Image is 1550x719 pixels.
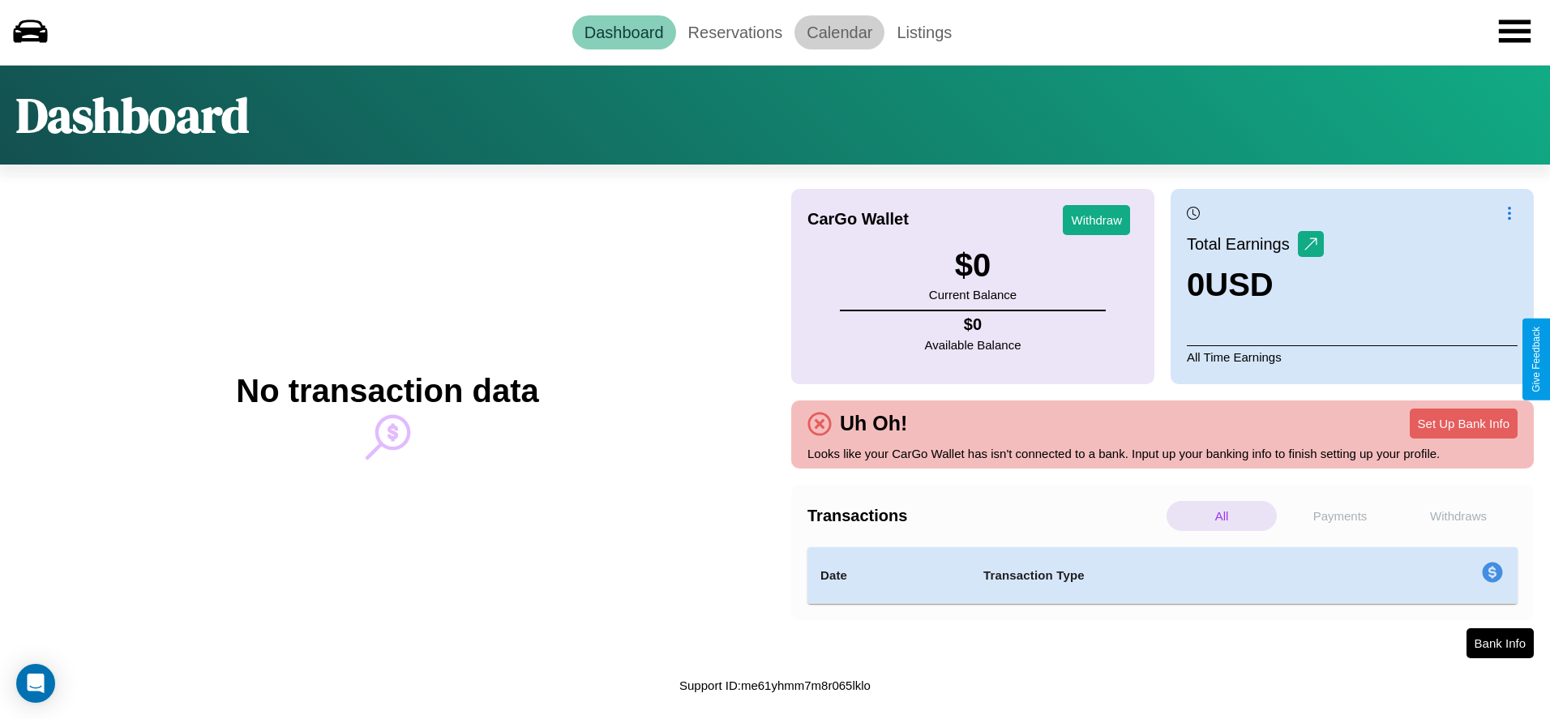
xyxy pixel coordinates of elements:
h4: Transaction Type [983,566,1350,585]
h4: CarGo Wallet [807,210,909,229]
table: simple table [807,547,1518,604]
h1: Dashboard [16,82,249,148]
h4: $ 0 [925,315,1021,334]
div: Open Intercom Messenger [16,664,55,703]
p: Looks like your CarGo Wallet has isn't connected to a bank. Input up your banking info to finish ... [807,443,1518,464]
h4: Date [820,566,957,585]
p: All Time Earnings [1187,345,1518,368]
h3: 0 USD [1187,267,1324,303]
p: Total Earnings [1187,229,1298,259]
p: Support ID: me61yhmm7m8r065lklo [679,674,871,696]
button: Withdraw [1063,205,1130,235]
h4: Transactions [807,507,1162,525]
a: Dashboard [572,15,676,49]
a: Reservations [676,15,795,49]
p: Available Balance [925,334,1021,356]
a: Calendar [794,15,884,49]
p: Payments [1285,501,1395,531]
p: All [1167,501,1277,531]
p: Withdraws [1403,501,1514,531]
h4: Uh Oh! [832,412,915,435]
button: Bank Info [1467,628,1534,658]
button: Set Up Bank Info [1410,409,1518,439]
div: Give Feedback [1531,327,1542,392]
h3: $ 0 [929,247,1017,284]
a: Listings [884,15,964,49]
h2: No transaction data [236,373,538,409]
p: Current Balance [929,284,1017,306]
